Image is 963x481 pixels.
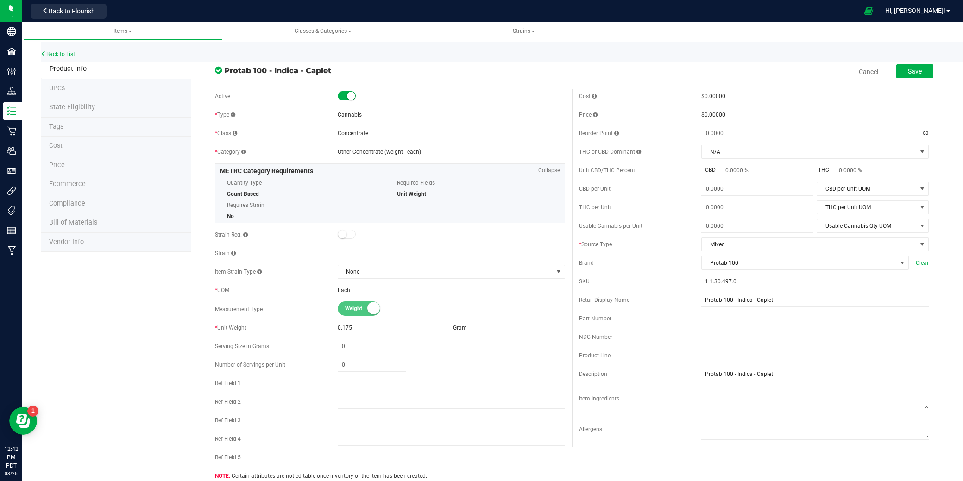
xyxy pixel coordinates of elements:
[227,191,259,197] span: Count Based
[858,2,879,20] span: Open Ecommerce Menu
[338,287,350,294] span: Each
[579,130,619,137] span: Reorder Point
[579,223,642,229] span: Usable Cannabis per Unit
[220,167,313,175] span: METRC Category Requirements
[817,182,917,195] span: CBD per Unit UOM
[7,246,16,255] inline-svg: Manufacturing
[215,399,241,405] span: Ref Field 2
[49,142,63,150] span: Cost
[834,164,903,177] input: 0.0000 %
[701,93,725,100] span: $0.00000
[885,7,945,14] span: Hi, [PERSON_NAME]!
[817,201,917,214] span: THC per Unit UOM
[579,167,635,174] span: Unit CBD/THC Percent
[917,145,928,158] span: select
[513,28,535,34] span: Strains
[579,149,641,155] span: THC or CBD Dominant
[215,417,241,424] span: Ref Field 3
[215,472,427,480] span: Certain attributes are not editable once inventory of the item has been created.
[338,130,368,137] span: Concentrate
[338,325,352,331] span: 0.175
[9,407,37,435] iframe: Resource center
[397,191,426,197] span: Unit Weight
[215,362,285,368] span: Number of Servings per Unit
[215,287,229,294] span: UOM
[49,219,97,226] span: Bill of Materials
[338,340,407,353] input: 0
[7,87,16,96] inline-svg: Distribution
[896,64,933,78] button: Save
[27,406,38,417] iframe: Resource center unread badge
[7,47,16,56] inline-svg: Facilities
[579,371,607,377] span: Description
[917,238,928,251] span: select
[721,164,790,177] input: 0.0000 %
[295,28,352,34] span: Classes & Categories
[579,186,611,192] span: CBD per Unit
[579,426,602,432] span: Allergens
[215,130,237,137] span: Class
[908,68,922,75] span: Save
[579,241,612,248] span: Source Type
[579,297,629,303] span: Retail Display Name
[579,315,611,322] span: Part Number
[7,186,16,195] inline-svg: Integrations
[49,7,95,15] span: Back to Flourish
[215,93,230,100] span: Active
[215,306,263,312] span: Measurement Type
[917,182,928,195] span: select
[7,206,16,215] inline-svg: Tags
[41,51,75,57] a: Back to List
[49,84,65,92] span: Tag
[215,325,246,331] span: Unit Weight
[227,213,234,219] span: No
[215,149,246,155] span: Category
[345,302,387,315] span: Weight
[579,93,597,100] span: Cost
[215,343,269,350] span: Serving Size in Grams
[702,256,897,269] span: Protab 100
[7,146,16,156] inline-svg: Users
[215,65,222,75] span: In Sync
[338,112,362,118] span: Cannabis
[215,380,241,387] span: Ref Field 1
[702,145,917,158] span: N/A
[224,65,565,76] span: Protab 100 - Indica - Caplet
[215,436,241,442] span: Ref Field 4
[923,127,929,140] span: ea
[701,166,719,174] span: CBD
[859,67,878,76] a: Cancel
[49,238,84,246] span: Vendor Info
[579,260,594,266] span: Brand
[814,166,833,174] span: THC
[701,112,725,118] span: $0.00000
[917,201,928,214] span: select
[338,149,421,155] span: Other Concentrate (weight - each)
[579,112,598,118] span: Price
[579,395,619,402] span: Item Ingredients
[338,358,407,371] input: 0
[227,198,383,212] span: Requires Strain
[7,166,16,175] inline-svg: User Roles
[215,269,262,275] span: Item Strain Type
[579,334,612,340] span: NDC Number
[916,259,929,267] span: Clear
[215,250,236,256] span: Strain
[7,126,16,136] inline-svg: Retail
[31,4,107,19] button: Back to Flourish
[453,325,467,331] span: Gram
[701,182,813,195] input: 0.0000
[215,112,235,118] span: Type
[7,27,16,36] inline-svg: Company
[215,454,241,461] span: Ref Field 5
[7,106,16,116] inline-svg: Inventory
[50,65,87,73] span: Product Info
[7,67,16,76] inline-svg: Configuration
[4,470,18,477] p: 08/26
[215,231,248,238] span: Strain Req.
[49,161,65,169] span: Price
[113,28,132,34] span: Items
[49,103,95,111] span: Tag
[7,226,16,235] inline-svg: Reports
